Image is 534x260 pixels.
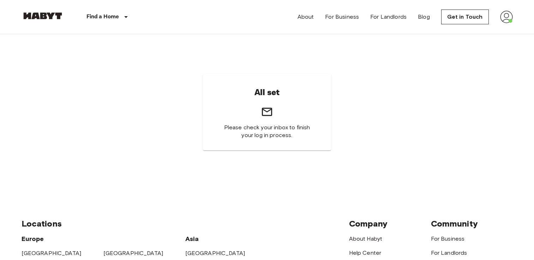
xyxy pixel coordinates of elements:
[86,13,119,21] p: Find a Home
[349,235,383,242] a: About Habyt
[185,235,199,243] span: Asia
[349,218,388,229] span: Company
[370,13,407,21] a: For Landlords
[22,12,64,19] img: Habyt
[22,218,62,229] span: Locations
[220,124,314,139] span: Please check your inbox to finish your log in process.
[418,13,430,21] a: Blog
[185,250,245,256] a: [GEOGRAPHIC_DATA]
[500,11,513,23] img: avatar
[325,13,359,21] a: For Business
[22,235,44,243] span: Europe
[103,250,163,256] a: [GEOGRAPHIC_DATA]
[431,235,465,242] a: For Business
[254,85,280,100] h6: All set
[349,249,382,256] a: Help Center
[431,249,467,256] a: For Landlords
[298,13,314,21] a: About
[22,250,82,256] a: [GEOGRAPHIC_DATA]
[431,218,478,229] span: Community
[441,10,489,24] a: Get in Touch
